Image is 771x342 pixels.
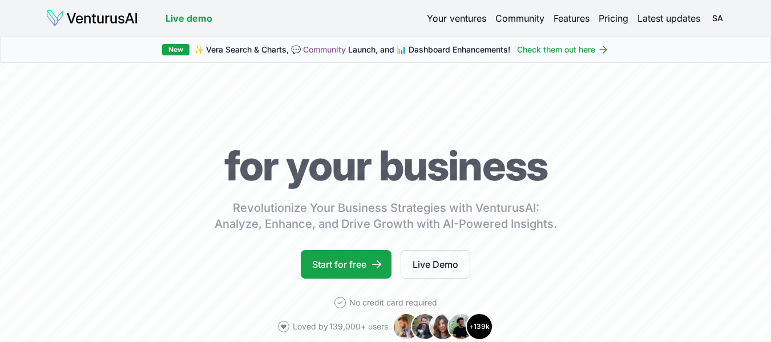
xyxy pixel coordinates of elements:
img: Avatar 3 [429,313,457,340]
a: Check them out here [517,44,609,55]
a: Community [495,11,544,25]
a: Features [554,11,590,25]
a: Latest updates [637,11,700,25]
div: New [162,44,189,55]
a: Live demo [165,11,212,25]
img: Avatar 2 [411,313,438,340]
a: Pricing [599,11,628,25]
img: Avatar 4 [447,313,475,340]
img: logo [46,9,138,27]
a: Your ventures [427,11,486,25]
a: Live Demo [401,250,470,279]
span: SA [708,9,726,27]
span: ✨ Vera Search & Charts, 💬 Launch, and 📊 Dashboard Enhancements! [194,44,510,55]
a: Community [303,45,346,54]
button: SA [709,10,725,26]
a: Start for free [301,250,391,279]
img: Avatar 1 [393,313,420,340]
